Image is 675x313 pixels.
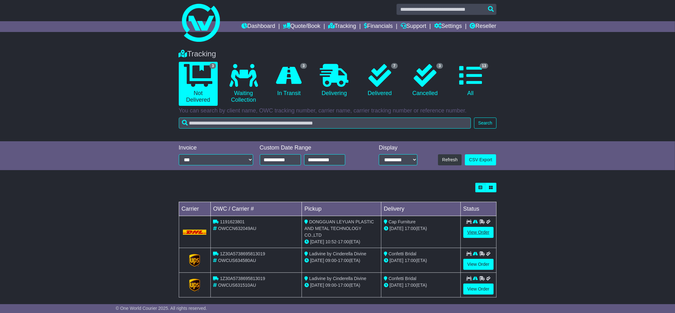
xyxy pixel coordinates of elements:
span: Cap Furniture [389,219,416,224]
img: GetCarrierServiceLogo [189,254,200,267]
span: 3 [209,63,216,69]
div: Tracking [176,49,500,59]
td: Status [460,202,496,216]
span: 3 [436,63,443,69]
div: - (ETA) [304,239,378,245]
div: (ETA) [384,282,458,289]
span: 17:00 [338,239,349,244]
span: Confetti Bridal [389,251,416,256]
a: 13 All [451,62,490,99]
span: 3 [300,63,307,69]
div: - (ETA) [304,257,378,264]
span: OWCUS631510AU [218,283,256,288]
a: Waiting Collection [224,62,263,106]
img: GetCarrierServiceLogo [189,279,200,291]
td: Carrier [179,202,210,216]
div: Invoice [179,144,253,151]
a: Tracking [328,21,356,32]
a: Financials [364,21,393,32]
a: 3 In Transit [269,62,308,99]
span: [DATE] [390,283,403,288]
span: 1Z30A5738695813019 [220,276,265,281]
span: 17:00 [405,226,416,231]
a: 3 Cancelled [406,62,445,99]
span: [DATE] [310,258,324,263]
span: Confetti Bridal [389,276,416,281]
span: © One World Courier 2025. All rights reserved. [116,306,207,311]
span: 17:00 [405,283,416,288]
img: DHL.png [183,230,207,235]
div: Display [379,144,417,151]
td: Pickup [302,202,381,216]
a: Delivering [315,62,354,99]
div: (ETA) [384,225,458,232]
td: Delivery [381,202,460,216]
p: You can search by client name, OWC tracking number, carrier name, carrier tracking number or refe... [179,107,497,114]
span: DONGGUAN LEYUAN PLASTIC AND METAL TECHNOLOGY CO.,LTD [304,219,374,238]
div: - (ETA) [304,282,378,289]
a: View Order [463,259,494,270]
span: 10:52 [325,239,336,244]
span: 7 [391,63,398,69]
a: Reseller [470,21,496,32]
span: 1191623801 [220,219,245,224]
a: 3 Not Delivered [179,62,218,106]
span: OWCCN632049AU [218,226,256,231]
a: Support [401,21,426,32]
td: OWC / Carrier # [210,202,302,216]
a: Dashboard [241,21,275,32]
a: View Order [463,227,494,238]
button: Refresh [438,154,462,165]
a: CSV Export [465,154,496,165]
span: 17:00 [338,258,349,263]
span: 09:00 [325,283,336,288]
a: Quote/Book [283,21,320,32]
div: (ETA) [384,257,458,264]
span: Ladivine by Cinderella Divine [309,251,366,256]
span: 17:00 [338,283,349,288]
span: 13 [480,63,488,69]
a: View Order [463,284,494,295]
span: [DATE] [390,226,403,231]
span: 09:00 [325,258,336,263]
span: 17:00 [405,258,416,263]
a: Settings [434,21,462,32]
span: 1Z30A5738695813019 [220,251,265,256]
span: [DATE] [390,258,403,263]
span: [DATE] [310,239,324,244]
span: [DATE] [310,283,324,288]
a: 7 Delivered [360,62,399,99]
button: Search [474,118,496,129]
div: Custom Date Range [260,144,361,151]
span: Ladivine by Cinderella Divine [309,276,366,281]
span: OWCUS634580AU [218,258,256,263]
